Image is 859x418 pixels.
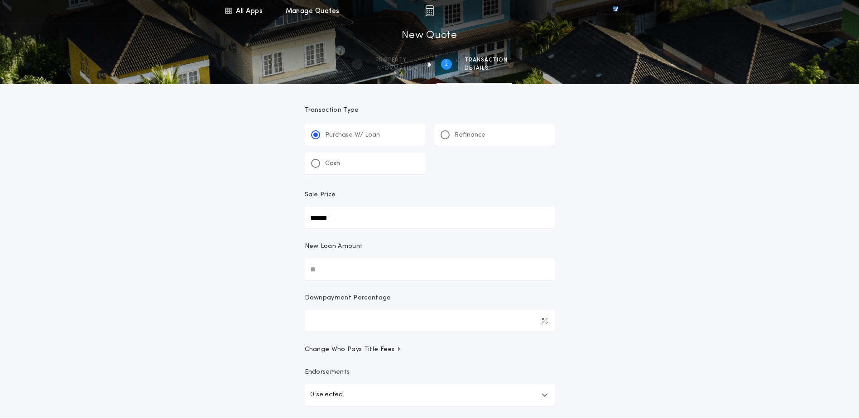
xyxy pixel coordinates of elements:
[310,389,343,400] p: 0 selected
[465,65,508,72] span: details
[305,106,555,115] p: Transaction Type
[375,57,418,64] span: Property
[305,242,363,251] p: New Loan Amount
[325,131,380,140] p: Purchase W/ Loan
[305,345,555,354] button: Change Who Pays Title Fees
[305,368,555,377] p: Endorsements
[402,28,457,43] h1: New Quote
[455,131,485,140] p: Refinance
[305,207,555,228] input: Sale Price
[375,65,418,72] span: information
[445,61,448,68] h2: 2
[596,6,634,15] img: vs-icon
[425,5,434,16] img: img
[305,345,402,354] span: Change Who Pays Title Fees
[325,159,340,168] p: Cash
[465,57,508,64] span: Transaction
[305,258,555,280] input: New Loan Amount
[305,310,555,332] input: Downpayment Percentage
[305,384,555,406] button: 0 selected
[305,294,391,303] p: Downpayment Percentage
[305,190,336,199] p: Sale Price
